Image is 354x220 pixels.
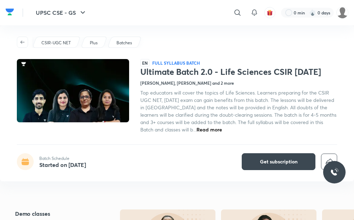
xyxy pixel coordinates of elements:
a: Plus [89,40,99,46]
img: ttu [330,168,339,176]
p: Plus [90,40,98,46]
h4: [PERSON_NAME], [PERSON_NAME] and 2 more [140,80,234,86]
span: Top educators will cover the topics of Life Sciences. Learners preparing for the CSIR UGC NET, [D... [140,89,336,133]
img: avatar [267,9,273,16]
button: Get subscription [242,153,315,170]
img: streak [309,9,316,16]
img: renuka [336,7,348,19]
img: Company Logo [6,7,14,17]
a: CSIR-UGC NET [40,40,72,46]
p: Full Syllabus Batch [152,60,200,66]
span: EN [140,59,149,67]
img: Thumbnail [16,58,130,123]
button: UPSC CSE - GS [32,6,91,20]
span: Read more [196,126,222,133]
p: Batches [116,40,132,46]
h5: Demo classes [15,209,99,218]
a: Batches [115,40,133,46]
span: Get subscription [260,158,298,165]
p: Batch Schedule [39,155,86,162]
p: CSIR-UGC NET [41,40,71,46]
button: avatar [264,7,275,18]
a: Company Logo [6,7,14,19]
h1: Ultimate Batch 2.0 - Life Sciences CSIR [DATE] [140,67,337,77]
h4: Started on [DATE] [39,161,86,168]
